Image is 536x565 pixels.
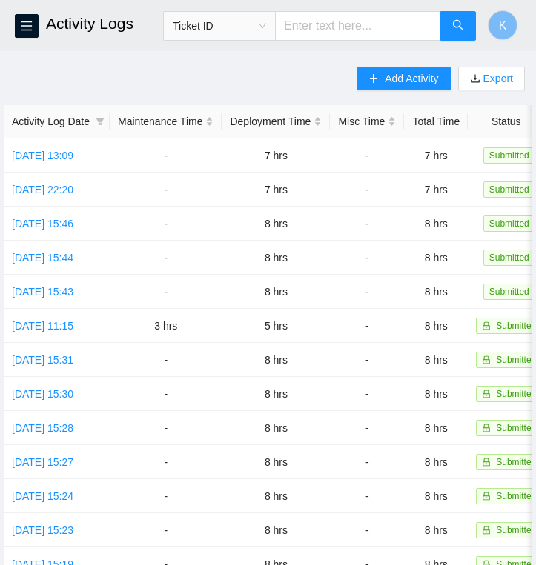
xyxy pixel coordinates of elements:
input: Enter text here... [275,11,441,41]
a: [DATE] 13:09 [12,150,73,161]
th: Total Time [404,105,468,138]
span: lock [482,458,491,467]
span: Submitted [483,147,535,164]
span: lock [482,492,491,501]
a: [DATE] 15:24 [12,490,73,502]
td: - [110,411,222,445]
a: [DATE] 15:23 [12,524,73,536]
span: filter [93,110,107,133]
td: - [330,207,404,241]
span: download [470,73,480,85]
td: 8 hrs [404,377,468,411]
td: - [330,275,404,309]
span: Status [476,113,536,130]
td: 8 hrs [404,275,468,309]
span: Add Activity [385,70,438,87]
td: - [330,411,404,445]
td: 8 hrs [404,411,468,445]
td: 8 hrs [222,445,330,479]
span: plus [368,73,379,85]
span: search [452,19,464,33]
span: Submitted [483,181,535,198]
td: - [330,445,404,479]
td: 8 hrs [404,241,468,275]
span: Ticket ID [173,15,266,37]
td: - [330,343,404,377]
td: - [330,513,404,547]
td: - [110,445,222,479]
td: 8 hrs [404,343,468,377]
td: 8 hrs [222,343,330,377]
span: Submitted [496,525,536,535]
td: - [330,377,404,411]
td: 5 hrs [222,309,330,343]
span: Submitted [496,423,536,433]
a: [DATE] 15:27 [12,456,73,468]
td: - [110,138,222,173]
td: 8 hrs [404,479,468,513]
span: Submitted [496,321,536,331]
a: [DATE] 15:46 [12,218,73,230]
span: Submitted [496,457,536,467]
a: [DATE] 15:30 [12,388,73,400]
a: [DATE] 15:43 [12,286,73,298]
a: [DATE] 11:15 [12,320,73,332]
td: - [110,275,222,309]
td: 8 hrs [222,241,330,275]
td: 8 hrs [404,207,468,241]
td: - [110,241,222,275]
td: - [330,241,404,275]
td: - [110,343,222,377]
td: 8 hrs [222,207,330,241]
span: Submitted [483,215,535,232]
td: 8 hrs [404,309,468,343]
td: - [110,479,222,513]
td: 8 hrs [222,377,330,411]
span: Submitted [496,355,536,365]
span: Activity Log Date [12,113,90,130]
td: - [110,377,222,411]
span: K [499,16,507,35]
td: - [110,207,222,241]
a: [DATE] 22:20 [12,184,73,195]
td: 7 hrs [404,173,468,207]
td: 8 hrs [222,411,330,445]
a: [DATE] 15:44 [12,252,73,264]
span: lock [482,390,491,398]
td: - [110,173,222,207]
span: Submitted [496,389,536,399]
td: 8 hrs [222,275,330,309]
td: - [330,479,404,513]
td: - [330,138,404,173]
span: menu [16,20,38,32]
td: 8 hrs [404,513,468,547]
span: filter [96,117,105,126]
a: Export [480,73,513,84]
a: [DATE] 15:28 [12,422,73,434]
span: lock [482,321,491,330]
td: 7 hrs [222,138,330,173]
td: 8 hrs [222,479,330,513]
button: search [440,11,476,41]
a: [DATE] 15:31 [12,354,73,366]
span: Submitted [483,284,535,300]
span: Submitted [496,491,536,501]
td: - [330,173,404,207]
span: lock [482,526,491,535]
button: plusAdd Activity [357,67,450,90]
td: 7 hrs [222,173,330,207]
td: - [110,513,222,547]
td: 7 hrs [404,138,468,173]
button: downloadExport [458,67,525,90]
td: 3 hrs [110,309,222,343]
span: Submitted [483,250,535,266]
td: - [330,309,404,343]
span: lock [482,424,491,432]
td: 8 hrs [222,513,330,547]
button: menu [15,14,39,38]
td: 8 hrs [404,445,468,479]
span: lock [482,355,491,364]
button: K [488,10,517,40]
